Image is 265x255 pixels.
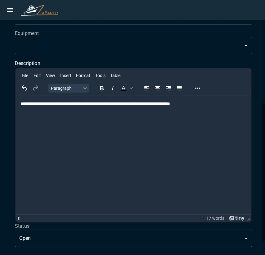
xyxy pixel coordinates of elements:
span: Insert [60,73,71,78]
span: Paragraph [51,86,81,91]
div: Open [15,230,252,247]
button: Italic [107,84,118,93]
label: Equipment [15,30,252,37]
img: ZeaFarer Logo [21,2,58,17]
button: 17 words [206,215,224,221]
div: Press the Up and Down arrow keys to resize the editor. [245,214,251,222]
button: Justify [174,84,185,93]
button: open drawer [4,4,16,16]
h6: Description: [15,59,252,68]
button: Bold [97,84,107,93]
span: Edit [34,73,41,78]
button: Reveal or hide additional toolbar items [192,84,203,93]
button: Align center [152,84,163,93]
span: Table [110,73,120,78]
button: Align left [141,84,152,93]
div: Text color Black [118,84,134,93]
div: p [18,215,20,221]
label: Status [15,223,252,230]
button: Align right [163,84,174,93]
a: Powered by Tiny [229,215,245,220]
button: Block Paragraph [48,84,89,93]
span: File [22,73,28,78]
button: Redo [30,84,41,93]
button: Undo [19,84,30,93]
iframe: Rich Text Area [16,96,251,214]
span: Format [76,73,90,78]
span: View [46,73,55,78]
span: Tools [95,73,106,78]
